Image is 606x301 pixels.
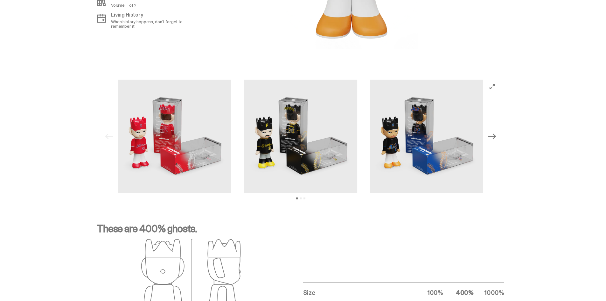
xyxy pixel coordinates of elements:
[97,224,504,239] p: These are 400% ghosts.
[485,129,499,143] button: Next
[111,12,195,18] p: Living History
[303,197,305,199] button: View slide 3
[300,197,302,199] button: View slide 2
[118,80,231,193] img: 1_MLB_400_Media_Gallery_Trout.png
[488,83,496,90] button: View full-screen
[370,80,483,193] img: 7_MLB_400_Media_Gallery_Soto.png
[244,80,357,193] img: 2_MLB_400_Media_Gallery_Skenes.png
[111,3,136,7] p: Volume _ of ?
[111,19,195,28] p: When history happens, don't forget to remember it
[296,197,298,199] button: View slide 1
